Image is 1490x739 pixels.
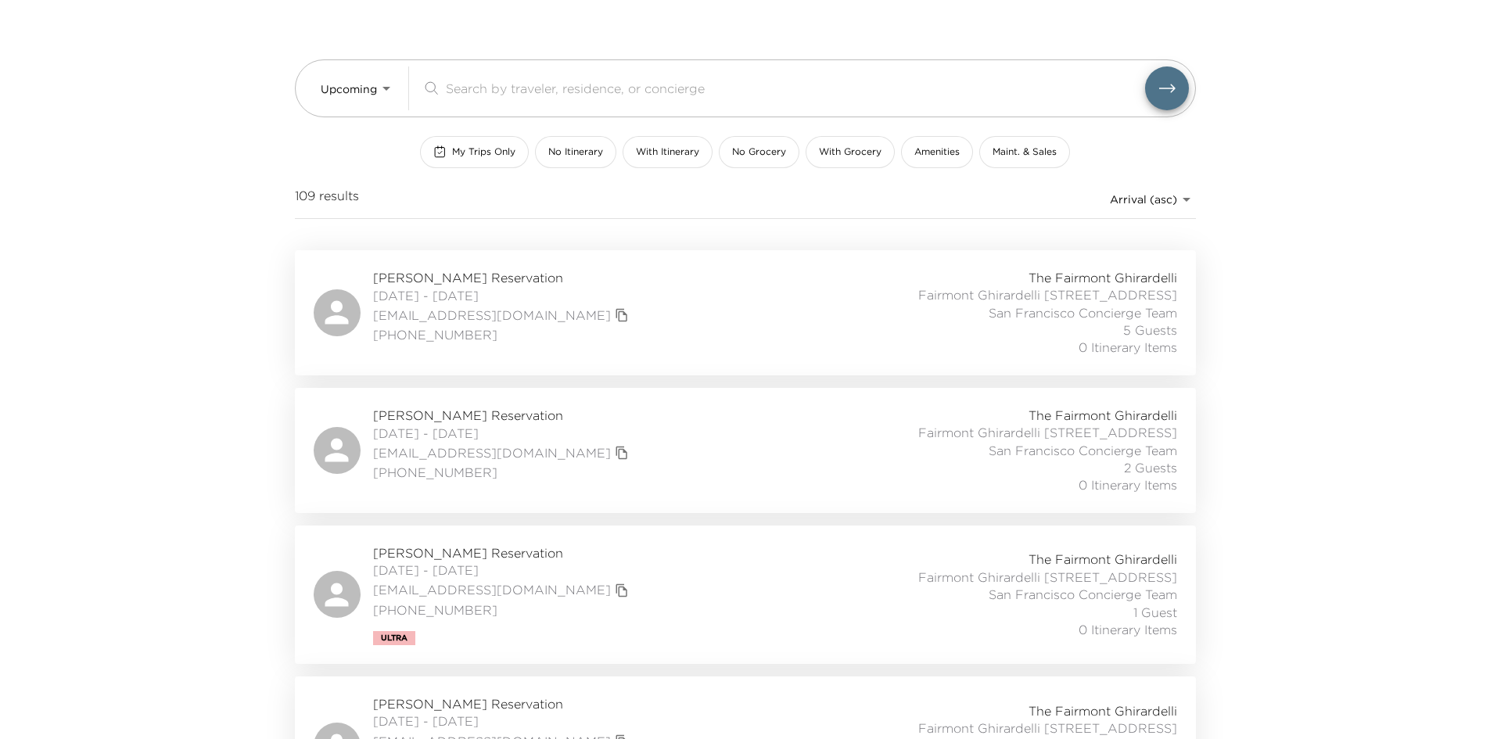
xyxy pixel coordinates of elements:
span: Fairmont Ghirardelli [STREET_ADDRESS] [918,569,1177,586]
a: [EMAIL_ADDRESS][DOMAIN_NAME] [373,581,611,598]
span: 0 Itinerary Items [1079,339,1177,356]
input: Search by traveler, residence, or concierge [446,79,1145,97]
button: copy primary member email [611,579,633,601]
a: [EMAIL_ADDRESS][DOMAIN_NAME] [373,444,611,461]
span: [DATE] - [DATE] [373,712,633,730]
button: No Itinerary [535,136,616,168]
span: Arrival (asc) [1110,192,1177,206]
span: [DATE] - [DATE] [373,287,633,304]
span: Fairmont Ghirardelli [STREET_ADDRESS] [918,719,1177,737]
span: No Itinerary [548,145,603,159]
span: [PERSON_NAME] Reservation [373,269,633,286]
span: 0 Itinerary Items [1079,476,1177,493]
span: Maint. & Sales [993,145,1057,159]
span: Amenities [914,145,960,159]
span: The Fairmont Ghirardelli [1029,269,1177,286]
a: [EMAIL_ADDRESS][DOMAIN_NAME] [373,307,611,324]
span: [PHONE_NUMBER] [373,601,633,619]
span: San Francisco Concierge Team [989,442,1177,459]
button: copy primary member email [611,442,633,464]
span: [DATE] - [DATE] [373,561,633,579]
span: [PERSON_NAME] Reservation [373,695,633,712]
a: [PERSON_NAME] Reservation[DATE] - [DATE][EMAIL_ADDRESS][DOMAIN_NAME]copy primary member email[PHO... [295,250,1196,375]
span: 1 Guest [1133,604,1177,621]
span: San Francisco Concierge Team [989,304,1177,321]
span: 0 Itinerary Items [1079,621,1177,638]
span: No Grocery [732,145,786,159]
span: [PHONE_NUMBER] [373,326,633,343]
span: [PERSON_NAME] Reservation [373,544,633,561]
button: Amenities [901,136,973,168]
span: My Trips Only [452,145,515,159]
a: [PERSON_NAME] Reservation[DATE] - [DATE][EMAIL_ADDRESS][DOMAIN_NAME]copy primary member email[PHO... [295,388,1196,513]
span: The Fairmont Ghirardelli [1029,551,1177,568]
span: Ultra [381,633,408,643]
button: With Itinerary [623,136,713,168]
button: No Grocery [719,136,799,168]
span: The Fairmont Ghirardelli [1029,407,1177,424]
span: With Grocery [819,145,881,159]
button: copy primary member email [611,304,633,326]
a: [PERSON_NAME] Reservation[DATE] - [DATE][EMAIL_ADDRESS][DOMAIN_NAME]copy primary member email[PHO... [295,526,1196,664]
button: With Grocery [806,136,895,168]
span: 5 Guests [1123,321,1177,339]
span: [PHONE_NUMBER] [373,464,633,481]
span: Upcoming [321,82,377,96]
span: Fairmont Ghirardelli [STREET_ADDRESS] [918,286,1177,303]
span: 109 results [295,187,359,212]
span: [DATE] - [DATE] [373,425,633,442]
button: My Trips Only [420,136,529,168]
span: With Itinerary [636,145,699,159]
button: Maint. & Sales [979,136,1070,168]
span: 2 Guests [1124,459,1177,476]
span: [PERSON_NAME] Reservation [373,407,633,424]
span: San Francisco Concierge Team [989,586,1177,603]
span: The Fairmont Ghirardelli [1029,702,1177,719]
span: Fairmont Ghirardelli [STREET_ADDRESS] [918,424,1177,441]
